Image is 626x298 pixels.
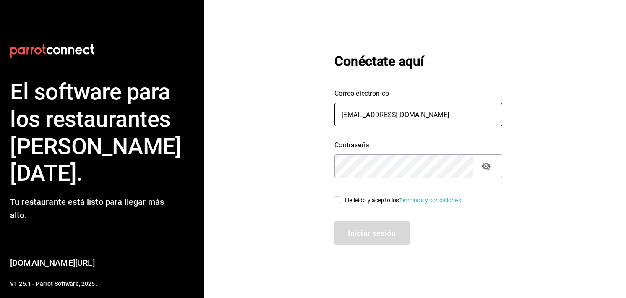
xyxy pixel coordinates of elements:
div: He leído y acepto los [345,196,463,205]
button: passwordField [476,156,496,176]
a: Términos y condiciones. [399,197,462,204]
input: Ingresa tu correo electrónico [334,103,502,126]
h6: Tu restaurante está listo para llegar más alto. [10,195,176,222]
a: [DOMAIN_NAME][URL] [10,258,95,268]
h2: Conéctate aquí [334,53,502,69]
label: Contraseña [334,142,369,149]
p: V1.25.1 - Parrot Software, 2025. [10,280,194,288]
h1: El software para los restaurantes [PERSON_NAME][DATE]. [10,78,194,187]
label: Correo electrónico [334,90,389,97]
